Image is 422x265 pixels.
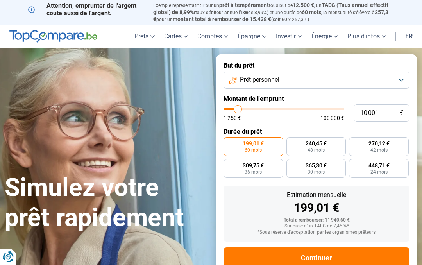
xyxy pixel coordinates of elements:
[240,75,279,84] span: Prêt personnel
[230,192,403,198] div: Estimation mensuelle
[307,25,343,48] a: Énergie
[308,170,325,174] span: 30 mois
[224,115,241,121] span: 1 250 €
[368,141,390,146] span: 270,12 €
[28,2,144,17] p: Attention, emprunter de l'argent coûte aussi de l'argent.
[224,128,409,135] label: Durée du prêt
[308,148,325,152] span: 48 mois
[243,163,264,168] span: 309,75 €
[245,170,262,174] span: 36 mois
[239,9,248,15] span: fixe
[400,110,403,116] span: €
[306,141,327,146] span: 240,45 €
[219,2,269,8] span: prêt à tempérament
[343,25,391,48] a: Plus d'infos
[224,95,409,102] label: Montant de l'emprunt
[153,2,388,15] span: TAEG (Taux annuel effectif global) de 8,99%
[230,218,403,223] div: Total à rembourser: 11 940,60 €
[370,148,388,152] span: 42 mois
[370,170,388,174] span: 24 mois
[159,25,193,48] a: Cartes
[230,230,403,235] div: *Sous réserve d'acceptation par les organismes prêteurs
[271,25,307,48] a: Investir
[224,72,409,89] button: Prêt personnel
[368,163,390,168] span: 448,71 €
[302,9,321,15] span: 60 mois
[230,202,403,214] div: 199,01 €
[193,25,233,48] a: Comptes
[224,62,409,69] label: But du prêt
[153,9,388,22] span: 257,3 €
[243,141,264,146] span: 199,01 €
[9,30,97,43] img: TopCompare
[153,2,394,23] p: Exemple représentatif : Pour un tous but de , un (taux débiteur annuel de 8,99%) et une durée de ...
[293,2,314,8] span: 12.500 €
[5,173,206,233] h1: Simulez votre prêt rapidement
[173,16,271,22] span: montant total à rembourser de 15.438 €
[401,25,417,48] a: fr
[245,148,262,152] span: 60 mois
[130,25,159,48] a: Prêts
[233,25,271,48] a: Épargne
[320,115,344,121] span: 100 000 €
[306,163,327,168] span: 365,30 €
[230,224,403,229] div: Sur base d'un TAEG de 7,45 %*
